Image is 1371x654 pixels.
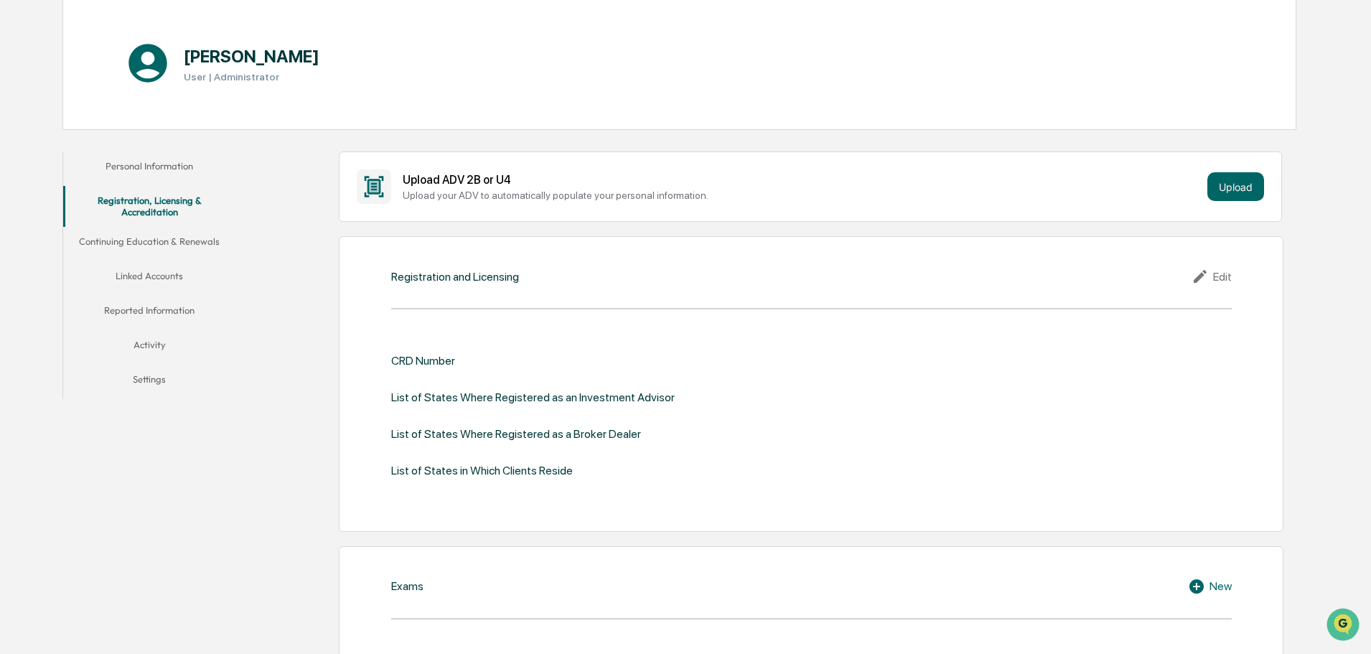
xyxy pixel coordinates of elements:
[14,110,40,136] img: 1746055101610-c473b297-6a78-478c-a979-82029cc54cd1
[1207,172,1264,201] button: Upload
[104,182,116,194] div: 🗄️
[63,151,235,186] button: Personal Information
[118,181,178,195] span: Attestations
[244,114,261,131] button: Start new chat
[9,202,96,228] a: 🔎Data Lookup
[101,243,174,254] a: Powered byPylon
[49,110,235,124] div: Start new chat
[63,227,235,261] button: Continuing Education & Renewals
[63,296,235,330] button: Reported Information
[63,330,235,365] button: Activity
[403,173,1202,187] div: Upload ADV 2B or U4
[391,427,641,441] div: List of States Where Registered as a Broker Dealer
[29,181,93,195] span: Preclearance
[63,365,235,399] button: Settings
[391,391,675,404] div: List of States Where Registered as an Investment Advisor
[1188,578,1232,595] div: New
[98,175,184,201] a: 🗄️Attestations
[1325,607,1364,645] iframe: Open customer support
[1192,268,1232,285] div: Edit
[14,30,261,53] p: How can we help?
[184,71,319,83] h3: User | Administrator
[14,182,26,194] div: 🖐️
[391,354,455,368] div: CRD Number
[391,464,573,477] div: List of States in Which Clients Reside
[14,210,26,221] div: 🔎
[9,175,98,201] a: 🖐️Preclearance
[63,151,235,399] div: secondary tabs example
[29,208,90,223] span: Data Lookup
[391,270,519,284] div: Registration and Licensing
[49,124,182,136] div: We're available if you need us!
[403,190,1202,201] div: Upload your ADV to automatically populate your personal information.
[184,46,319,67] h1: [PERSON_NAME]
[63,261,235,296] button: Linked Accounts
[391,579,424,593] div: Exams
[63,186,235,227] button: Registration, Licensing & Accreditation
[143,243,174,254] span: Pylon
